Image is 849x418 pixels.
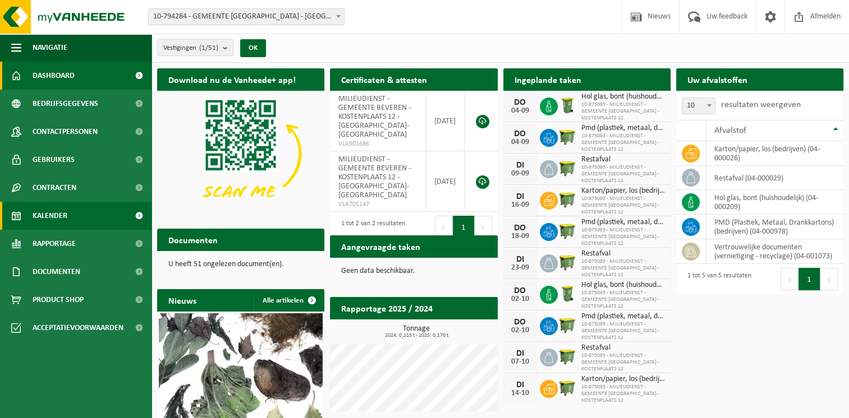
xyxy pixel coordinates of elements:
h2: Ingeplande taken [503,68,593,90]
span: 10-875093 - MILIEUDIENST - GEMEENTE [GEOGRAPHIC_DATA] - KOSTENPLAATS 12 [581,384,665,404]
span: 10 [682,97,715,114]
span: Restafval [581,155,665,164]
td: vertrouwelijke documenten (vernietiging - recyclage) (04-001073) [706,239,843,264]
div: 04-09 [509,138,531,146]
h2: Download nu de Vanheede+ app! [157,68,307,90]
img: WB-1100-HPE-GN-50 [558,378,577,397]
count: (1/51) [199,44,218,52]
div: 1 tot 5 van 5 resultaten [682,267,751,291]
img: WB-1100-HPE-GN-50 [558,221,577,240]
img: Download de VHEPlus App [157,91,324,216]
button: 1 [453,216,475,238]
span: Bedrijfsgegevens [33,90,98,118]
p: Geen data beschikbaar. [341,267,486,275]
h3: Tonnage [336,325,497,338]
div: 02-10 [509,327,531,335]
span: Contactpersonen [33,118,98,146]
div: DO [509,129,531,138]
span: Pmd (plastiek, metaal, drankkartons) (bedrijven) [581,312,665,321]
img: WB-1100-HPE-GN-50 [558,253,577,272]
span: 10 [682,98,715,114]
span: 10-875093 - MILIEUDIENST - GEMEENTE [GEOGRAPHIC_DATA] - KOSTENPLAATS 12 [581,227,665,247]
div: DO [509,224,531,233]
span: MILIEUDIENST - GEMEENTE BEVEREN - KOSTENPLAATS 12 - [GEOGRAPHIC_DATA]-[GEOGRAPHIC_DATA] [338,95,411,139]
button: Next [820,268,838,290]
td: PMD (Plastiek, Metaal, Drankkartons) (bedrijven) (04-000978) [706,215,843,239]
div: DI [509,349,531,358]
h2: Rapportage 2025 / 2024 [330,297,444,319]
span: Kalender [33,202,67,230]
span: 10-875093 - MILIEUDIENST - GEMEENTE [GEOGRAPHIC_DATA] - KOSTENPLAATS 12 [581,101,665,122]
div: 04-09 [509,107,531,115]
button: Next [475,216,492,238]
td: restafval (04-000029) [706,166,843,190]
div: 14-10 [509,389,531,397]
label: resultaten weergeven [721,100,801,109]
span: Gebruikers [33,146,75,174]
span: Acceptatievoorwaarden [33,314,123,342]
a: Alle artikelen [254,289,323,312]
button: Vestigingen(1/51) [157,39,233,56]
h2: Uw afvalstoffen [676,68,759,90]
img: WB-1100-HPE-GN-50 [558,127,577,146]
td: hol glas, bont (huishoudelijk) (04-000209) [706,190,843,215]
span: 10-875093 - MILIEUDIENST - GEMEENTE [GEOGRAPHIC_DATA] - KOSTENPLAATS 12 [581,290,665,310]
span: 2024: 0,215 t - 2025: 0,170 t [336,333,497,338]
img: WB-1100-HPE-GN-50 [558,190,577,209]
span: Pmd (plastiek, metaal, drankkartons) (bedrijven) [581,218,665,227]
span: 10-794284 - GEMEENTE BEVEREN - BEVEREN-WAAS [149,9,344,25]
span: 10-875093 - MILIEUDIENST - GEMEENTE [GEOGRAPHIC_DATA] - KOSTENPLAATS 12 [581,133,665,153]
span: Documenten [33,258,80,286]
span: 10-875093 - MILIEUDIENST - GEMEENTE [GEOGRAPHIC_DATA] - KOSTENPLAATS 12 [581,196,665,216]
span: Restafval [581,343,665,352]
div: 1 tot 2 van 2 resultaten [336,215,405,239]
span: 10-875093 - MILIEUDIENST - GEMEENTE [GEOGRAPHIC_DATA] - KOSTENPLAATS 12 [581,321,665,341]
span: Rapportage [33,230,76,258]
span: VLA901686 [338,140,416,148]
div: 16-09 [509,201,531,209]
span: Pmd (plastiek, metaal, drankkartons) (bedrijven) [581,124,665,133]
span: 10-875093 - MILIEUDIENST - GEMEENTE [GEOGRAPHIC_DATA] - KOSTENPLAATS 12 [581,352,665,373]
div: DI [509,192,531,201]
div: 09-09 [509,170,531,178]
span: Hol glas, bont (huishoudelijk) [581,281,665,290]
div: DO [509,286,531,295]
span: Contracten [33,174,76,202]
img: WB-1100-HPE-GN-50 [558,315,577,335]
div: DI [509,380,531,389]
button: OK [240,39,266,57]
h2: Certificaten & attesten [330,68,438,90]
span: 10-794284 - GEMEENTE BEVEREN - BEVEREN-WAAS [148,8,345,25]
td: karton/papier, los (bedrijven) (04-000026) [706,141,843,166]
div: 07-10 [509,358,531,366]
div: DO [509,98,531,107]
span: Restafval [581,249,665,258]
span: Vestigingen [163,40,218,57]
h2: Documenten [157,229,229,250]
td: [DATE] [426,91,465,151]
a: Bekijk rapportage [414,319,497,341]
p: U heeft 51 ongelezen document(en). [168,261,313,268]
div: DI [509,255,531,264]
button: Previous [781,268,798,290]
img: WB-1100-HPE-GN-50 [558,159,577,178]
button: Previous [435,216,453,238]
span: 10-875093 - MILIEUDIENST - GEMEENTE [GEOGRAPHIC_DATA] - KOSTENPLAATS 12 [581,164,665,184]
img: WB-0240-HPE-GN-50 [558,284,577,303]
div: DI [509,161,531,170]
span: Karton/papier, los (bedrijven) [581,375,665,384]
td: [DATE] [426,151,465,212]
span: Afvalstof [714,126,746,135]
h2: Aangevraagde taken [330,235,432,257]
span: MILIEUDIENST - GEMEENTE BEVEREN - KOSTENPLAATS 12 - [GEOGRAPHIC_DATA]-[GEOGRAPHIC_DATA] [338,155,411,199]
div: DO [509,318,531,327]
div: 02-10 [509,295,531,303]
span: 10-875093 - MILIEUDIENST - GEMEENTE [GEOGRAPHIC_DATA] - KOSTENPLAATS 12 [581,258,665,278]
span: VLA705147 [338,200,416,209]
img: WB-0240-HPE-GN-50 [558,96,577,115]
span: Product Shop [33,286,84,314]
button: 1 [798,268,820,290]
div: 23-09 [509,264,531,272]
span: Navigatie [33,34,67,62]
div: 18-09 [509,233,531,240]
